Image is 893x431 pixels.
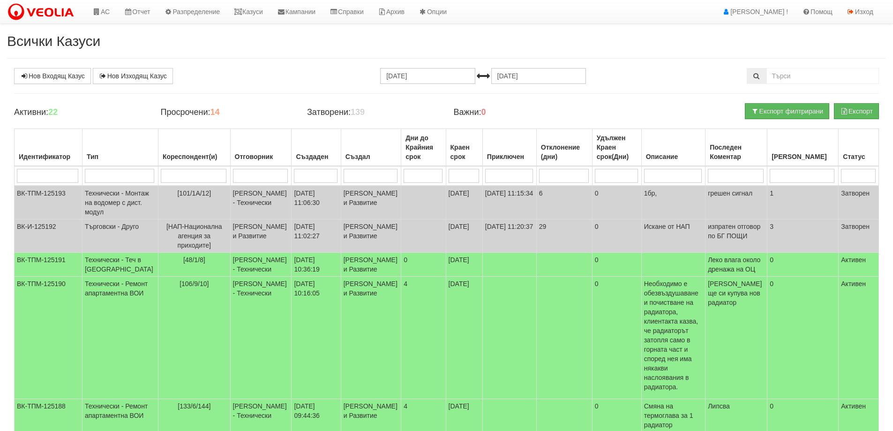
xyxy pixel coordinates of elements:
[307,108,439,117] h4: Затворени:
[82,129,158,166] th: Тип: No sort applied, activate to apply an ascending sort
[15,186,83,219] td: ВК-ТПМ-125193
[82,277,158,399] td: Технически - Ремонт апартаментна ВОИ
[404,131,443,163] div: Дни до Крайния срок
[592,277,641,399] td: 0
[481,107,486,117] b: 0
[839,186,879,219] td: Затворен
[770,150,836,163] div: [PERSON_NAME]
[482,186,536,219] td: [DATE] 11:15:34
[230,253,292,277] td: [PERSON_NAME] - Технически
[183,256,205,264] span: [48/1/8]
[233,150,289,163] div: Отговорник
[82,219,158,253] td: Търговски - Друго
[446,253,482,277] td: [DATE]
[839,277,879,399] td: Активен
[767,219,839,253] td: 3
[93,68,173,84] a: Нов Изходящ Казус
[82,186,158,219] td: Технически - Монтаж на водомер с дист. модул
[177,189,211,197] span: [101/1А/12]
[644,279,703,392] p: Необходимо е обезвъздушаване и почистване на радиатора, клиентакта казва, че радиаторът затопля с...
[839,253,879,277] td: Активен
[449,141,480,163] div: Краен срок
[160,108,293,117] h4: Просрочени:
[230,219,292,253] td: [PERSON_NAME] и Развитие
[404,402,407,410] span: 4
[482,129,536,166] th: Приключен: No sort applied, activate to apply an ascending sort
[7,33,886,49] h2: Всички Казуси
[85,150,156,163] div: Тип
[158,129,230,166] th: Кореспондент(и): No sort applied, activate to apply an ascending sort
[482,219,536,253] td: [DATE] 11:20:37
[292,186,341,219] td: [DATE] 11:06:30
[767,277,839,399] td: 0
[446,129,482,166] th: Краен срок: No sort applied, activate to apply an ascending sort
[766,68,879,84] input: Търсене по Идентификатор, Бл/Вх/Ап, Тип, Описание, Моб. Номер, Имейл, Файл, Коментар,
[595,131,639,163] div: Удължен Краен срок(Дни)
[446,277,482,399] td: [DATE]
[7,2,78,22] img: VeoliaLogo.png
[745,103,829,119] button: Експорт филтрирани
[14,68,91,84] a: Нов Входящ Казус
[839,219,879,253] td: Затворен
[341,253,401,277] td: [PERSON_NAME] и Развитие
[708,223,760,240] span: изпратен отговор по БГ ПОЩИ
[166,223,222,249] span: [НАП-Национална агенция за приходите]
[592,186,641,219] td: 0
[446,186,482,219] td: [DATE]
[536,219,592,253] td: 29
[708,402,730,410] span: Липсва
[15,277,83,399] td: ВК-ТПМ-125190
[15,253,83,277] td: ВК-ТПМ-125191
[341,277,401,399] td: [PERSON_NAME] и Развитие
[178,402,210,410] span: [133/6/144]
[404,256,407,264] span: 0
[294,150,338,163] div: Създаден
[644,150,703,163] div: Описание
[705,129,767,166] th: Последен Коментар: No sort applied, activate to apply an ascending sort
[592,253,641,277] td: 0
[341,186,401,219] td: [PERSON_NAME] и Развитие
[161,150,228,163] div: Кореспондент(и)
[592,129,641,166] th: Удължен Краен срок(Дни): No sort applied, activate to apply an ascending sort
[351,107,365,117] b: 139
[292,253,341,277] td: [DATE] 10:36:19
[48,107,58,117] b: 22
[344,150,399,163] div: Създал
[767,186,839,219] td: 1
[708,189,752,197] span: грешен сигнал
[15,129,83,166] th: Идентификатор: No sort applied, activate to apply an ascending sort
[536,186,592,219] td: 6
[180,280,209,287] span: [106/9/10]
[446,219,482,253] td: [DATE]
[401,129,446,166] th: Дни до Крайния срок: No sort applied, activate to apply an ascending sort
[14,108,146,117] h4: Активни:
[841,150,876,163] div: Статус
[292,277,341,399] td: [DATE] 10:16:05
[453,108,585,117] h4: Важни:
[292,219,341,253] td: [DATE] 11:02:27
[539,141,590,163] div: Отклонение (дни)
[485,150,534,163] div: Приключен
[839,129,879,166] th: Статус: No sort applied, activate to apply an ascending sort
[708,280,762,306] span: [PERSON_NAME] ще си купува нов радиатор
[592,219,641,253] td: 0
[536,129,592,166] th: Отклонение (дни): No sort applied, activate to apply an ascending sort
[641,129,705,166] th: Описание: No sort applied, activate to apply an ascending sort
[17,150,80,163] div: Идентификатор
[644,401,703,430] p: Смяна на термоглава за 1 радиатор
[230,186,292,219] td: [PERSON_NAME] - Технически
[708,256,760,273] span: Леко влага около дренажа на ОЦ
[644,222,703,231] p: Искане от НАП
[210,107,219,117] b: 14
[767,129,839,166] th: Брой Файлове: No sort applied, activate to apply an ascending sort
[292,129,341,166] th: Създаден: No sort applied, activate to apply an ascending sort
[230,277,292,399] td: [PERSON_NAME] - Технически
[767,253,839,277] td: 0
[341,129,401,166] th: Създал: No sort applied, activate to apply an ascending sort
[708,141,765,163] div: Последен Коментар
[341,219,401,253] td: [PERSON_NAME] и Развитие
[230,129,292,166] th: Отговорник: No sort applied, activate to apply an ascending sort
[644,189,703,198] p: 1бр,
[15,219,83,253] td: ВК-И-125192
[82,253,158,277] td: Технически - Теч в [GEOGRAPHIC_DATA]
